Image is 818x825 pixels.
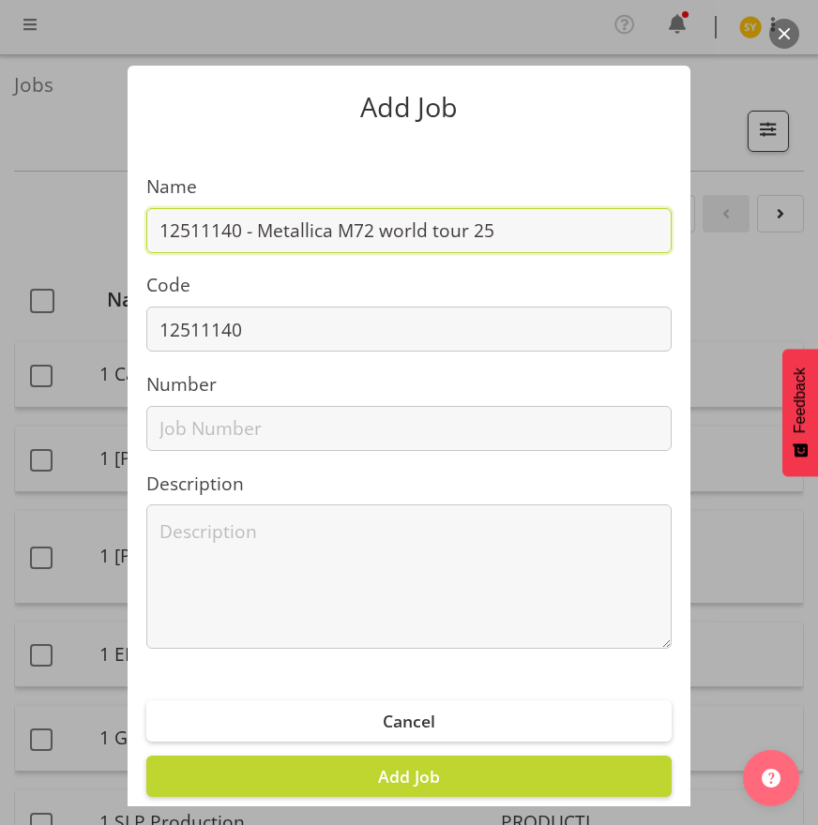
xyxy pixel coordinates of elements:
[383,710,435,732] span: Cancel
[146,406,672,451] input: Job Number
[146,94,672,121] p: Add Job
[146,208,672,253] input: Job Name
[378,765,440,787] span: Add Job
[146,471,672,498] label: Description
[762,769,780,787] img: help-xxl-2.png
[146,700,672,742] button: Cancel
[782,349,818,476] button: Feedback - Show survey
[792,367,809,433] span: Feedback
[146,307,672,352] input: Job Code
[146,371,672,398] label: Number
[146,272,672,299] label: Code
[146,756,672,797] button: Add Job
[146,173,672,201] label: Name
